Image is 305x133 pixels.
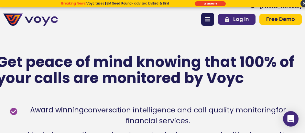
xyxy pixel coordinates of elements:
[266,17,295,22] span: Free Demo
[136,52,158,60] span: Job title
[86,1,169,5] span: raises - advised by
[195,1,226,6] div: Submit
[95,126,125,133] a: Privacy Policy
[18,105,296,127] span: Award winning for financial services.
[61,1,86,5] strong: Breaking News:
[45,1,186,9] div: Breaking News: Voyc raises $2M Seed Round - advised by Bird & Bird
[218,14,256,25] a: Log In
[283,111,299,127] div: Open Intercom Messenger
[3,14,58,26] img: voyc-full-logo
[136,26,153,33] span: Phone
[86,1,94,5] strong: Voyc
[259,14,302,25] a: Free Demo
[233,17,249,22] span: Log In
[152,1,169,5] strong: Bird & Bird
[84,105,276,115] h1: conversation intelligence and call quality monitoring
[104,1,131,5] strong: $2M Seed Round
[251,4,302,8] a: [PHONE_NUMBER]
[260,4,302,8] span: [PHONE_NUMBER]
